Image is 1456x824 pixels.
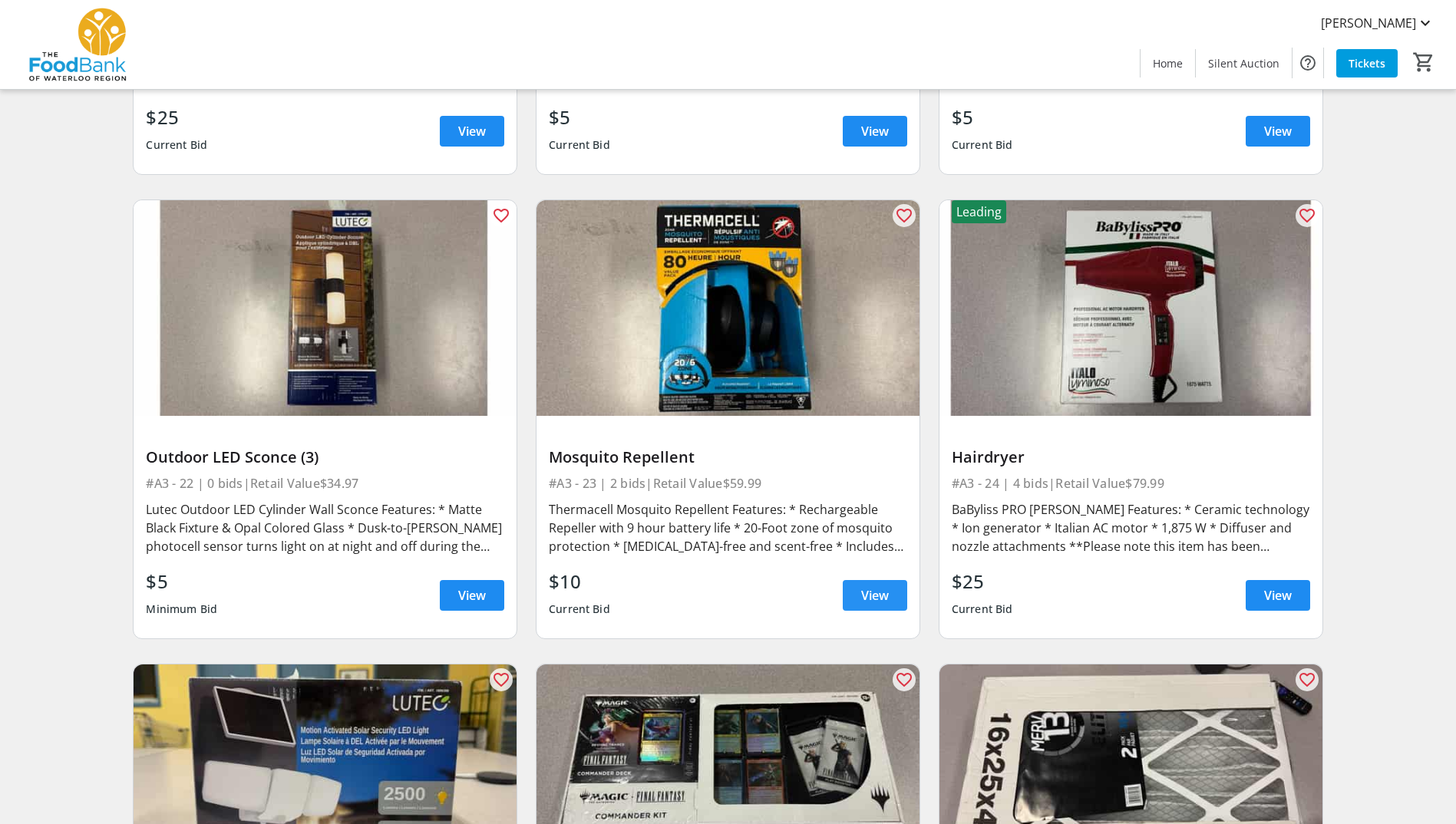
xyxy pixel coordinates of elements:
div: $5 [146,568,217,595]
mat-icon: favorite_outline [492,206,510,225]
img: The Food Bank of Waterloo Region's Logo [9,6,146,83]
img: Mosquito Repellent [537,200,919,416]
a: View [1246,580,1310,611]
a: View [440,116,504,147]
div: Current Bid [952,595,1013,623]
span: View [861,122,889,140]
div: Hairdryer [952,448,1310,466]
div: BaByliss PRO [PERSON_NAME] Features: * Ceramic technology * Ion generator * Italian AC motor * 1,... [952,500,1310,555]
span: View [861,586,889,605]
mat-icon: favorite_outline [895,206,913,225]
div: Mosquito Repellent [549,448,907,466]
a: View [440,580,504,611]
a: View [1246,116,1310,147]
img: Hairdryer [939,200,1322,416]
a: View [843,116,907,147]
div: #A3 - 22 | 0 bids | Retail Value $34.97 [146,473,504,494]
button: [PERSON_NAME] [1309,11,1447,35]
button: Cart [1410,48,1438,76]
div: Leading [952,200,1006,223]
mat-icon: favorite_outline [492,671,510,689]
mat-icon: favorite_outline [1298,206,1316,225]
div: $10 [549,568,610,595]
span: [PERSON_NAME] [1321,14,1416,32]
a: View [843,580,907,611]
div: Current Bid [146,131,207,159]
a: Silent Auction [1196,49,1292,77]
div: Minimum Bid [146,595,217,623]
img: Outdoor LED Sconce (3) [134,200,517,416]
div: Thermacell Mosquito Repellent Features: * Rechargeable Repeller with 9 hour battery life * 20-Foo... [549,500,907,555]
div: Current Bid [549,131,610,159]
span: View [1264,122,1292,140]
div: #A3 - 23 | 2 bids | Retail Value $59.99 [549,473,907,494]
div: Current Bid [952,131,1013,159]
div: $5 [549,104,610,131]
button: Help [1293,48,1323,78]
span: Tickets [1349,55,1385,71]
div: #A3 - 24 | 4 bids | Retail Value $79.99 [952,473,1310,494]
div: Outdoor LED Sconce (3) [146,448,504,466]
mat-icon: favorite_outline [895,671,913,689]
span: View [1264,586,1292,605]
span: View [458,122,486,140]
div: $25 [146,104,207,131]
span: Silent Auction [1208,55,1279,71]
a: Home [1141,49,1195,77]
a: Tickets [1336,49,1398,77]
div: $5 [952,104,1013,131]
span: Home [1153,55,1183,71]
span: View [458,586,486,605]
mat-icon: favorite_outline [1298,671,1316,689]
div: Lutec Outdoor LED Cylinder Wall Sconce Features: * Matte Black Fixture & Opal Colored Glass * Dus... [146,500,504,555]
div: $25 [952,568,1013,595]
div: Current Bid [549,595,610,623]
